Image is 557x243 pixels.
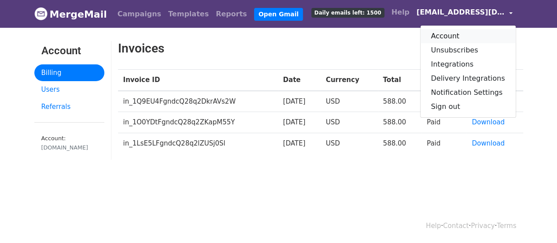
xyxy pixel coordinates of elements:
a: Campaigns [114,5,165,23]
td: [DATE] [278,112,321,133]
td: [DATE] [278,91,321,112]
th: Total [378,70,421,91]
img: MergeMail logo [34,7,48,20]
td: [DATE] [278,133,321,153]
td: in_1Q9EU4FgndcQ28q2DkrAVs2W [118,91,278,112]
a: Account [421,29,516,43]
a: Sign out [421,100,516,114]
a: Templates [165,5,212,23]
td: 588.00 [378,112,421,133]
td: in_1LsE5LFgndcQ28q2lZUSj0Sl [118,133,278,153]
td: USD [321,91,378,112]
h3: Account [41,45,97,57]
td: USD [321,112,378,133]
small: Account: [41,135,97,152]
a: Help [426,222,441,230]
td: 588.00 [378,133,421,153]
a: Reports [212,5,251,23]
a: Users [34,81,104,98]
th: Date [278,70,321,91]
div: [EMAIL_ADDRESS][DOMAIN_NAME] [420,25,516,118]
a: Contact [443,222,468,230]
a: MergeMail [34,5,107,23]
span: [EMAIL_ADDRESS][DOMAIN_NAME] [417,7,505,18]
a: Unsubscribes [421,43,516,57]
h2: Invoices [118,41,454,56]
td: 588.00 [378,91,421,112]
a: Delivery Integrations [421,71,516,86]
th: Currency [321,70,378,91]
td: USD [321,133,378,153]
div: [DOMAIN_NAME] [41,143,97,152]
a: Help [388,4,413,21]
a: Referrals [34,98,104,116]
a: Open Gmail [254,8,303,21]
a: [EMAIL_ADDRESS][DOMAIN_NAME] [413,4,516,24]
td: Paid [421,133,466,153]
span: Daily emails left: 1500 [311,8,384,18]
td: Paid [421,112,466,133]
a: Privacy [471,222,494,230]
a: Notification Settings [421,86,516,100]
a: Terms [497,222,516,230]
a: Download [472,139,505,147]
a: Billing [34,64,104,82]
a: Daily emails left: 1500 [308,4,388,21]
a: Integrations [421,57,516,71]
th: Invoice ID [118,70,278,91]
a: Download [472,118,505,126]
iframe: Chat Widget [513,201,557,243]
td: in_1O0YDtFgndcQ28q2ZKapM55Y [118,112,278,133]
